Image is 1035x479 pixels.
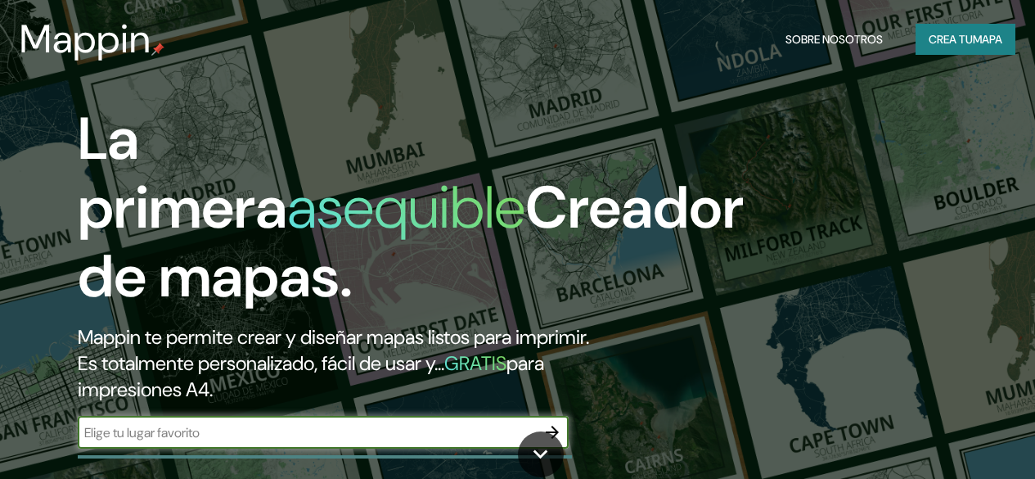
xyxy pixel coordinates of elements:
[78,350,544,402] font: para impresiones A4.
[287,169,525,246] font: asequible
[78,169,744,314] font: Creador de mapas.
[916,24,1015,55] button: Crea tumapa
[444,350,506,376] font: GRATIS
[78,350,444,376] font: Es totalmente personalizado, fácil de usar y...
[151,43,164,56] img: pin de mapeo
[78,101,287,246] font: La primera
[779,24,889,55] button: Sobre nosotros
[973,32,1002,47] font: mapa
[78,423,536,442] input: Elige tu lugar favorito
[785,32,883,47] font: Sobre nosotros
[78,324,589,350] font: Mappin te permite crear y diseñar mapas listos para imprimir.
[20,13,151,65] font: Mappin
[929,32,973,47] font: Crea tu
